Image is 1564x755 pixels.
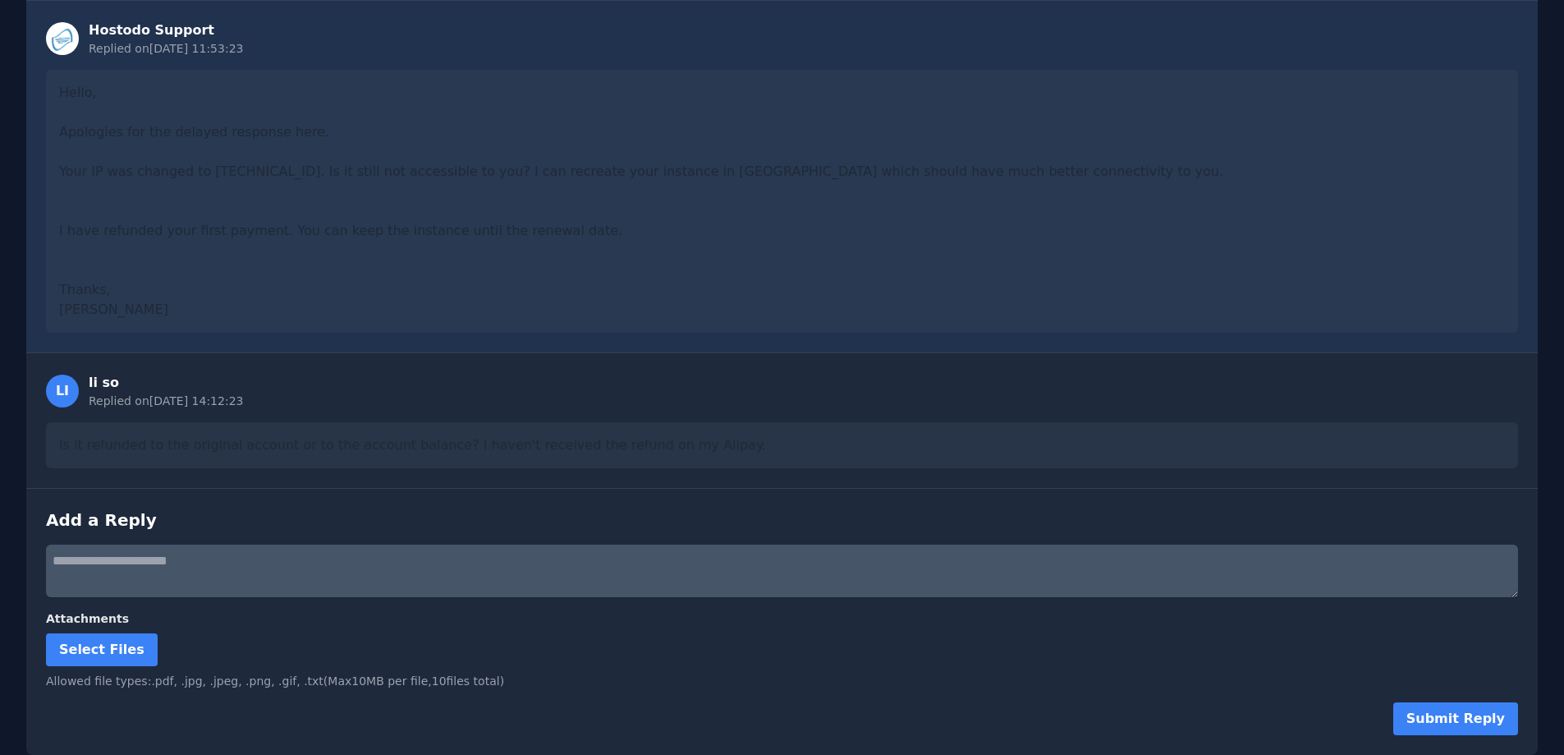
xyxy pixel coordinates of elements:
[46,509,1518,532] h3: Add a Reply
[46,673,1518,689] div: Allowed file types: .pdf, .jpg, .jpeg, .png, .gif, .txt (Max 10 MB per file, 10 files total)
[46,422,1518,468] div: Is it refunded to the original account or to the account balance? I haven't received the refund o...
[89,393,243,409] div: Replied on [DATE] 14:12:23
[46,70,1518,333] div: Hello, Apologies for the delayed response here. Your IP was changed to [TECHNICAL_ID]. Is it stil...
[59,642,144,657] span: Select Files
[1393,702,1518,735] button: Submit Reply
[89,373,243,393] div: li so
[89,40,243,57] div: Replied on [DATE] 11:53:23
[46,22,79,55] img: Staff
[46,375,79,407] div: LI
[89,21,243,40] div: Hostodo Support
[46,610,1518,627] label: Attachments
